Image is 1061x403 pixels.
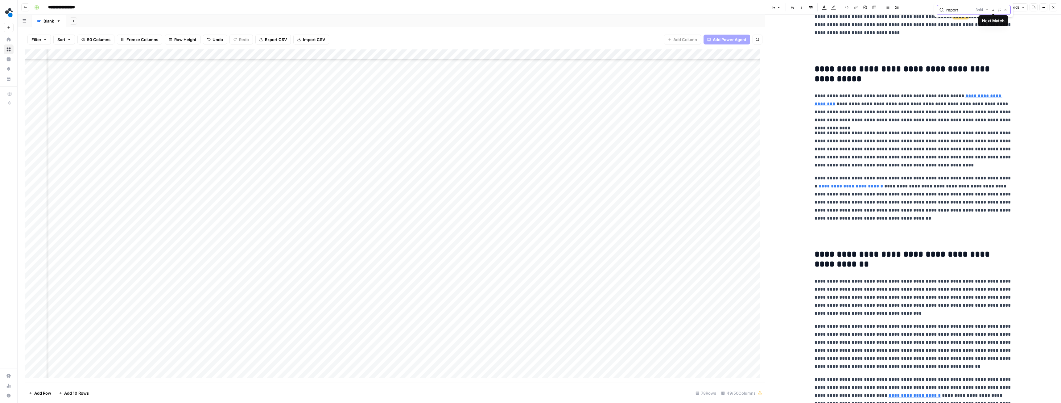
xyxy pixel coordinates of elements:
[43,18,54,24] div: Blank
[117,35,162,44] button: Freeze Columns
[34,390,51,396] span: Add Row
[303,36,325,43] span: Import CSV
[27,35,51,44] button: Filter
[31,15,66,27] a: Blank
[946,7,973,13] input: Search
[293,35,329,44] button: Import CSV
[664,35,701,44] button: Add Column
[126,36,158,43] span: Freeze Columns
[976,7,983,13] span: 3 of 4
[4,391,14,401] button: Help + Support
[4,64,14,74] a: Opportunities
[719,388,765,398] div: 49/50 Columns
[693,388,719,398] div: 78 Rows
[4,44,14,54] a: Browse
[53,35,75,44] button: Sort
[203,35,227,44] button: Undo
[4,7,15,18] img: spot.ai Logo
[255,35,291,44] button: Export CSV
[4,5,14,20] button: Workspace: spot.ai
[704,35,750,44] button: Add Power Agent
[4,381,14,391] a: Usage
[31,36,41,43] span: Filter
[713,36,746,43] span: Add Power Agent
[55,388,93,398] button: Add 10 Rows
[4,35,14,44] a: Home
[174,36,196,43] span: Row Height
[239,36,249,43] span: Redo
[265,36,287,43] span: Export CSV
[165,35,200,44] button: Row Height
[213,36,223,43] span: Undo
[25,388,55,398] button: Add Row
[87,36,110,43] span: 50 Columns
[77,35,114,44] button: 50 Columns
[229,35,253,44] button: Redo
[64,390,89,396] span: Add 10 Rows
[4,371,14,381] a: Settings
[4,54,14,64] a: Insights
[4,74,14,84] a: Your Data
[673,36,697,43] span: Add Column
[57,36,65,43] span: Sort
